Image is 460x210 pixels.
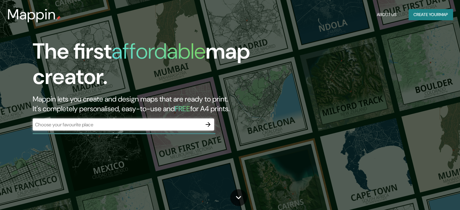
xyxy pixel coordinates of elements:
h5: FREE [175,104,190,113]
button: Create yourmap [409,9,453,20]
h1: affordable [112,37,206,65]
button: About Us [374,9,399,20]
input: Choose your favourite place [33,121,202,128]
h3: Mappin [7,6,56,23]
img: mappin-pin [56,16,61,21]
h2: Mappin lets you create and design maps that are ready to print. It's completely personalised, eas... [33,94,263,114]
h1: The first map creator. [33,39,263,94]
